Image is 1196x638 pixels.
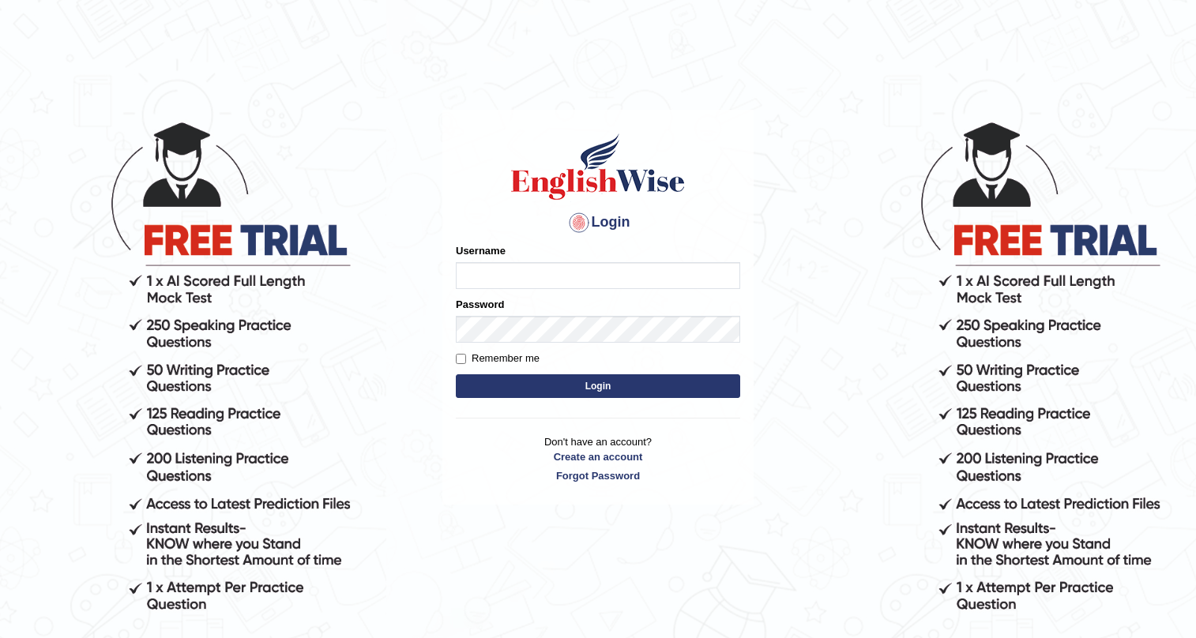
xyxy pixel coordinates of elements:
[508,131,688,202] img: Logo of English Wise sign in for intelligent practice with AI
[456,434,740,483] p: Don't have an account?
[456,210,740,235] h4: Login
[456,354,466,364] input: Remember me
[456,297,504,312] label: Password
[456,374,740,398] button: Login
[456,468,740,483] a: Forgot Password
[456,351,540,366] label: Remember me
[456,243,506,258] label: Username
[456,449,740,464] a: Create an account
